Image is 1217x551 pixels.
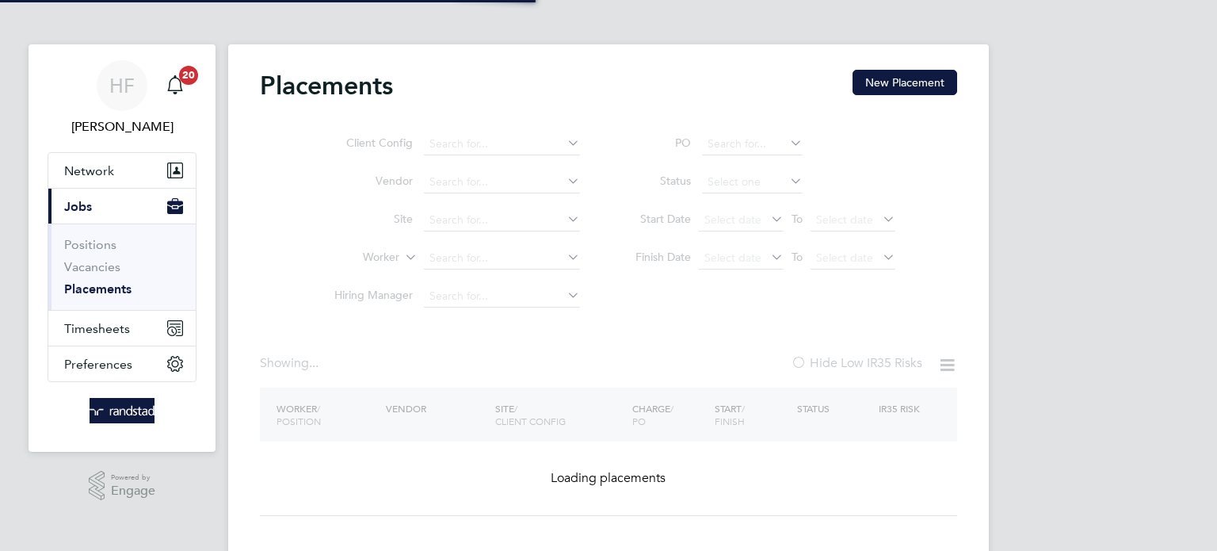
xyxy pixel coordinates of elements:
span: Powered by [111,471,155,484]
a: Powered byEngage [89,471,156,501]
span: Network [64,163,114,178]
span: Hollie Furby [48,117,196,136]
span: 20 [179,66,198,85]
span: Timesheets [64,321,130,336]
a: Positions [64,237,116,252]
a: Vacancies [64,259,120,274]
label: Hide Low IR35 Risks [791,355,922,371]
div: Jobs [48,224,196,310]
a: HF[PERSON_NAME] [48,60,196,136]
nav: Main navigation [29,44,216,452]
span: Jobs [64,199,92,214]
button: Preferences [48,346,196,381]
button: Timesheets [48,311,196,346]
button: Jobs [48,189,196,224]
a: Go to home page [48,398,196,423]
span: ... [309,355,319,371]
span: Preferences [64,357,132,372]
button: Network [48,153,196,188]
h2: Placements [260,70,393,101]
img: randstad-logo-retina.png [90,398,155,423]
a: Placements [64,281,132,297]
a: 20 [159,60,191,111]
span: Engage [111,484,155,498]
span: HF [109,75,135,96]
button: New Placement [853,70,957,95]
div: Showing [260,355,322,372]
